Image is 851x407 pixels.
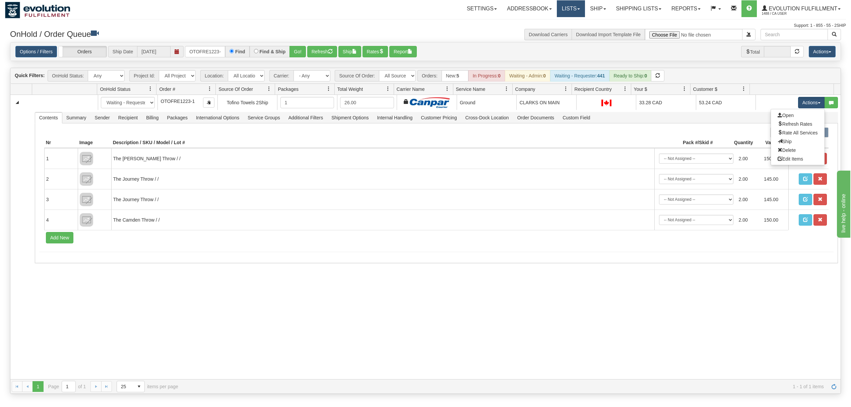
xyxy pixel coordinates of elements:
a: Lists [557,0,585,17]
span: items per page [117,381,178,392]
span: Customer Pricing [417,112,461,123]
td: 2.00 [736,192,762,207]
label: Find [235,49,245,54]
span: Source Of Order: [335,70,379,81]
span: 25 [121,383,130,390]
td: CLARKS ON MAIN [516,95,576,110]
a: Carrier Name filter column settings [442,83,453,95]
span: Order Documents [513,112,558,123]
div: Ready to Ship: [609,70,652,81]
td: The Journey Throw / / [111,169,654,189]
div: Support: 1 - 855 - 55 - 2SHIP [5,23,846,28]
input: Search [761,29,828,40]
span: Recipient [114,112,142,123]
a: Refresh [829,381,839,392]
th: Quantity [715,137,755,148]
a: Reports [666,0,706,17]
span: OnHold Status [100,86,130,93]
td: 150.00 [761,212,787,228]
span: Evolution Fulfillment [767,6,837,11]
span: Rate All Services [778,130,818,135]
td: 2.00 [736,151,762,166]
a: Collapse [13,98,21,107]
button: Copy to clipboard [203,98,214,108]
a: Source Of Order filter column settings [263,83,275,95]
a: Order # filter column settings [204,83,215,95]
input: Page 1 [62,381,75,392]
span: Carrier: [269,70,293,81]
strong: 5 [457,73,459,78]
input: Order # [185,46,225,57]
span: Refresh Rates [778,121,812,127]
a: Options / Filters [15,46,57,57]
div: Waiting - Requester: [550,70,609,81]
td: 53.24 CAD [696,95,756,110]
span: Ship [778,139,792,144]
a: Recipient Country filter column settings [619,83,631,95]
span: 1 - 1 of 1 items [188,384,824,389]
span: Service Name [456,86,485,93]
a: Ship [585,0,611,17]
strong: 0 [543,73,546,78]
button: Ship [338,46,361,57]
label: Quick Filters: [15,72,45,79]
button: Rates [363,46,388,57]
td: 2.00 [736,212,762,228]
td: 4 [44,210,78,230]
a: Company filter column settings [560,83,572,95]
th: Pack #/Skid # [654,137,715,148]
div: live help - online [5,4,62,12]
span: Total [741,46,764,57]
button: Refresh [307,46,337,57]
td: 145.00 [761,171,787,187]
label: Orders [59,46,107,57]
div: grid toolbar [10,68,841,84]
button: Actions [809,46,836,57]
a: Your $ filter column settings [679,83,690,95]
span: Shipment Options [327,112,373,123]
td: 33.28 CAD [636,95,696,110]
span: Source Of Order [218,86,253,93]
span: Cross-Dock Location [461,112,513,123]
span: Packages [278,86,298,93]
span: Packages [163,112,192,123]
a: Settings [462,0,502,17]
th: Nr [44,137,78,148]
span: Delete [778,148,796,153]
span: OTOFRE1223-1 [161,99,195,104]
img: 8DAB37Fk3hKpn3AAAAAElFTkSuQmCC [80,172,93,186]
strong: 441 [597,73,605,78]
span: Summary [62,112,90,123]
span: Location: [200,70,228,81]
div: New: [442,70,468,81]
img: Canpar [410,97,450,108]
a: Packages filter column settings [323,83,334,95]
button: Go! [289,46,306,57]
img: CA [601,100,611,106]
div: In Progress: [468,70,505,81]
span: Additional Filters [284,112,327,123]
td: 150.00 [761,151,787,166]
span: Page sizes drop down [117,381,145,392]
span: Customer $ [693,86,717,93]
span: International Options [192,112,243,123]
label: Documents [770,127,798,137]
strong: 0 [498,73,501,78]
div: Tofino Towels 2Ship [220,99,274,106]
td: 2.00 [736,171,762,187]
th: Description / SKU / Model / Lot # [111,137,654,148]
span: Company [515,86,535,93]
a: Shipping lists [611,0,666,17]
a: Total Weight filter column settings [382,83,394,95]
a: OnHold Status filter column settings [145,83,156,95]
label: Find & Ship [260,49,286,54]
span: Your $ [634,86,647,93]
span: Internal Handling [373,112,416,123]
span: Sender [91,112,114,123]
button: Report [389,46,417,57]
span: Recipient Country [575,86,612,93]
th: Image [78,137,111,148]
button: Search [828,29,841,40]
span: select [134,381,144,392]
button: Add New [46,232,74,243]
